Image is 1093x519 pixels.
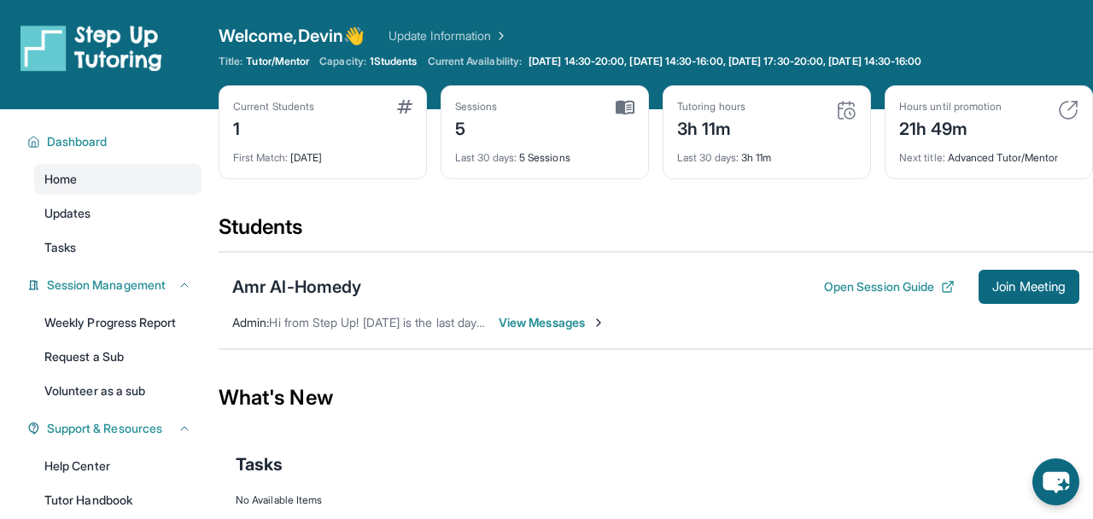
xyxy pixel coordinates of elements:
span: View Messages [499,314,605,331]
a: [DATE] 14:30-20:00, [DATE] 14:30-16:00, [DATE] 17:30-20:00, [DATE] 14:30-16:00 [525,55,925,68]
img: Chevron-Right [592,316,605,329]
button: Join Meeting [979,270,1079,304]
span: Support & Resources [47,420,162,437]
button: Dashboard [40,133,191,150]
span: Dashboard [47,133,108,150]
a: Weekly Progress Report [34,307,202,338]
a: Volunteer as a sub [34,376,202,406]
span: Capacity: [319,55,366,68]
span: Tasks [44,239,76,256]
span: Admin : [232,315,269,329]
a: Updates [34,198,202,229]
a: Request a Sub [34,341,202,372]
div: Tutoring hours [677,100,745,114]
div: 5 [455,114,498,141]
span: First Match : [233,151,288,164]
div: Hours until promotion [899,100,1002,114]
span: Session Management [47,277,166,294]
div: 1 [233,114,314,141]
div: What's New [219,360,1093,435]
span: Current Availability: [428,55,522,68]
div: 5 Sessions [455,141,634,165]
div: No Available Items [236,493,1076,507]
a: Help Center [34,451,202,481]
div: Students [219,213,1093,251]
img: card [1058,100,1078,120]
span: Welcome, Devin 👋 [219,24,365,48]
span: Home [44,171,77,188]
div: 3h 11m [677,114,745,141]
div: [DATE] [233,141,412,165]
button: Open Session Guide [824,278,955,295]
img: card [397,100,412,114]
div: Advanced Tutor/Mentor [899,141,1078,165]
img: Chevron Right [491,27,508,44]
span: Last 30 days : [677,151,739,164]
button: chat-button [1032,458,1079,505]
div: 3h 11m [677,141,856,165]
span: Tutor/Mentor [246,55,309,68]
span: [DATE] 14:30-20:00, [DATE] 14:30-16:00, [DATE] 17:30-20:00, [DATE] 14:30-16:00 [529,55,921,68]
a: Update Information [389,27,508,44]
span: Updates [44,205,91,222]
img: card [616,100,634,115]
a: Tutor Handbook [34,485,202,516]
div: Amr Al-Homedy [232,275,361,299]
span: Tasks [236,452,283,476]
span: Last 30 days : [455,151,517,164]
img: logo [20,24,162,72]
img: card [836,100,856,120]
a: Home [34,164,202,195]
button: Support & Resources [40,420,191,437]
span: Title: [219,55,243,68]
span: Join Meeting [992,282,1066,292]
button: Session Management [40,277,191,294]
div: Sessions [455,100,498,114]
span: 1 Students [370,55,418,68]
span: Next title : [899,151,945,164]
a: Tasks [34,232,202,263]
div: Current Students [233,100,314,114]
div: 21h 49m [899,114,1002,141]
